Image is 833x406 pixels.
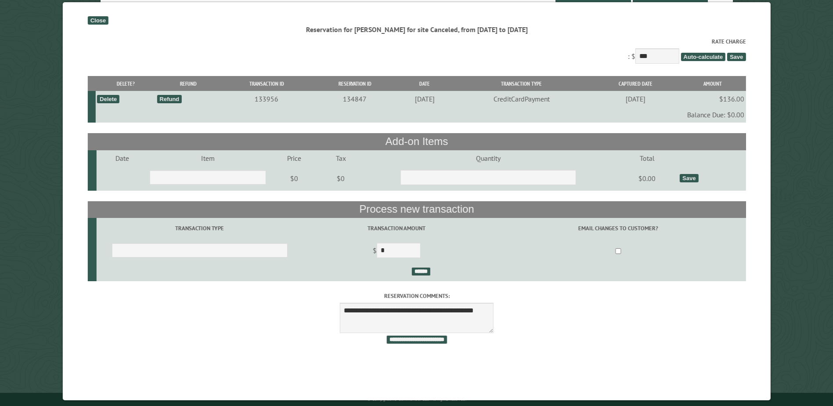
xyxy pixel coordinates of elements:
label: Transaction Amount [304,224,489,232]
td: CreditCardPayment [451,91,591,107]
th: Captured Date [591,76,679,91]
th: Refund [155,76,221,91]
td: Item [148,150,267,166]
th: Delete? [95,76,155,91]
td: $0 [267,166,321,191]
td: Quantity [361,150,616,166]
td: Price [267,150,321,166]
label: Reservation comments: [87,292,746,300]
th: Amount [679,76,746,91]
td: $136.00 [679,91,746,107]
div: Save [680,174,698,182]
small: © Campground Commander LLC. All rights reserved. [367,396,466,402]
td: [DATE] [591,91,679,107]
div: Close [87,16,108,25]
td: Tax [320,150,361,166]
div: Reservation for [PERSON_NAME] for site Canceled, from [DATE] to [DATE] [87,25,746,34]
th: Process new transaction [87,201,746,218]
td: $0 [320,166,361,191]
div: Delete [97,95,119,103]
td: $ [303,239,490,264]
label: Transaction Type [97,224,301,232]
th: Transaction ID [221,76,312,91]
td: Total [616,150,678,166]
th: Date [397,76,451,91]
th: Add-on Items [87,133,746,150]
td: Balance Due: $0.00 [95,107,745,123]
td: [DATE] [397,91,451,107]
label: Email changes to customer? [492,224,744,232]
td: Date [96,150,148,166]
th: Reservation ID [311,76,397,91]
div: : $ [87,37,746,66]
label: Rate Charge [87,37,746,46]
div: Refund [157,95,182,103]
span: Save [727,53,745,61]
td: 134847 [311,91,397,107]
span: Auto-calculate [681,53,725,61]
th: Transaction Type [451,76,591,91]
td: 133956 [221,91,312,107]
td: $0.00 [616,166,678,191]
